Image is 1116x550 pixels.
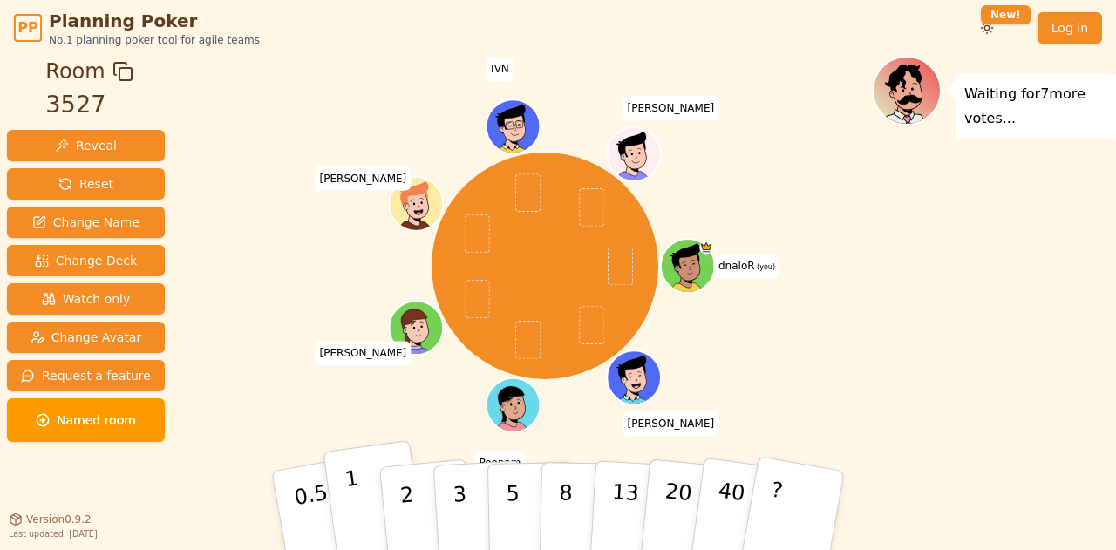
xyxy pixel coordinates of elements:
[7,245,165,276] button: Change Deck
[45,56,105,87] span: Room
[26,513,92,526] span: Version 0.9.2
[714,254,779,278] span: Click to change your name
[663,241,713,291] button: Click to change your avatar
[45,87,133,123] div: 3527
[21,367,151,384] span: Request a feature
[9,529,98,539] span: Last updated: [DATE]
[42,290,131,308] span: Watch only
[7,283,165,315] button: Watch only
[487,57,514,81] span: Click to change your name
[14,9,260,47] a: PPPlanning PokerNo.1 planning poker tool for agile teams
[32,214,139,231] span: Change Name
[49,9,260,33] span: Planning Poker
[964,82,1107,131] p: Waiting for 7 more votes...
[17,17,37,38] span: PP
[7,398,165,442] button: Named room
[58,175,113,193] span: Reset
[7,322,165,353] button: Change Avatar
[316,166,412,191] span: Click to change your name
[7,207,165,238] button: Change Name
[971,12,1003,44] button: New!
[981,5,1031,24] div: New!
[31,329,142,346] span: Change Avatar
[1038,12,1102,44] a: Log in
[755,263,776,271] span: (you)
[9,513,92,526] button: Version0.9.2
[55,137,117,154] span: Reveal
[49,33,260,47] span: No.1 planning poker tool for agile teams
[36,411,136,429] span: Named room
[7,130,165,161] button: Reveal
[623,96,719,120] span: Click to change your name
[623,411,719,436] span: Click to change your name
[7,168,165,200] button: Reset
[474,451,525,475] span: Click to change your name
[35,252,137,269] span: Change Deck
[699,241,712,254] span: dnaloR is the host
[7,360,165,391] button: Request a feature
[316,341,412,365] span: Click to change your name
